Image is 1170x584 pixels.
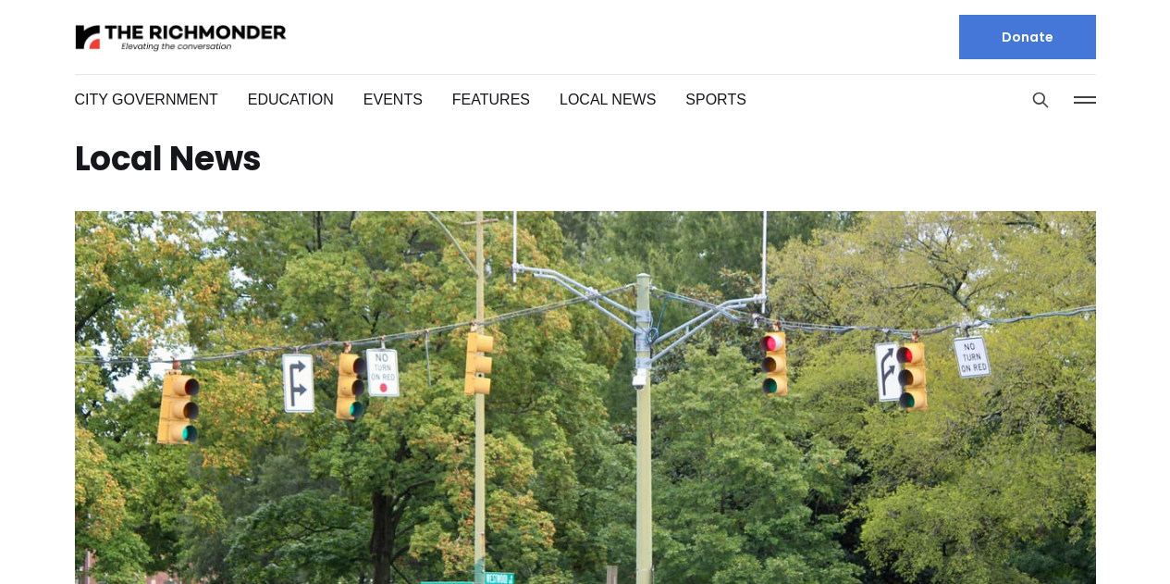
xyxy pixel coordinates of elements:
[1027,86,1054,114] button: Search this site
[75,21,288,54] img: The Richmonder
[545,89,636,110] a: Local News
[75,144,1096,174] h1: Local News
[443,89,515,110] a: Features
[359,89,413,110] a: Events
[666,89,722,110] a: Sports
[959,15,1096,59] a: Donate
[243,89,329,110] a: Education
[75,89,214,110] a: City Government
